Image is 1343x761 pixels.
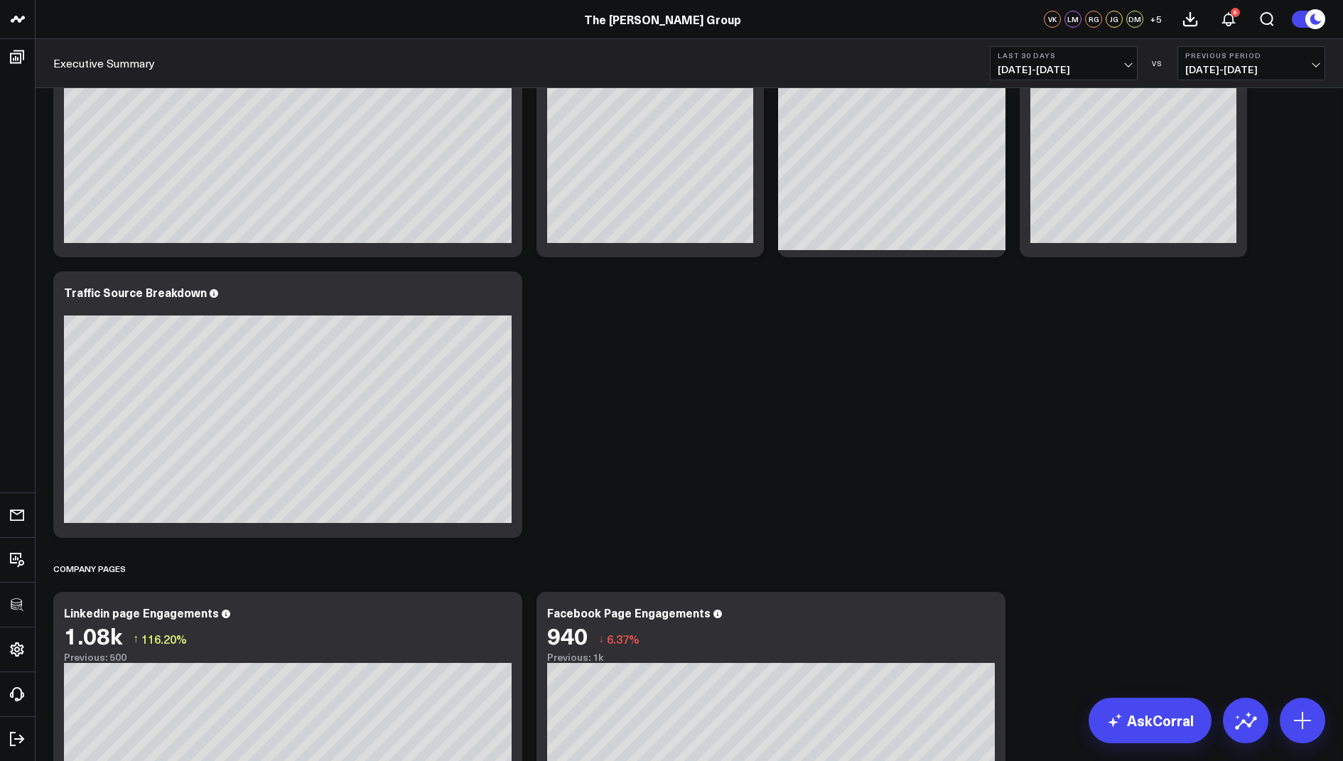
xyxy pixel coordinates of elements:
span: ↓ [598,630,604,648]
span: [DATE] - [DATE] [1185,64,1317,75]
a: The [PERSON_NAME] Group [584,11,741,27]
div: Facebook Page Engagements [547,605,711,620]
b: Previous Period [1185,51,1317,60]
div: VK [1044,11,1061,28]
button: Previous Period[DATE]-[DATE] [1177,46,1325,80]
div: Company Pages [53,552,126,585]
span: 6.37% [607,631,640,647]
div: JG [1106,11,1123,28]
button: +5 [1147,11,1164,28]
div: VS [1145,59,1170,68]
span: 116.20% [141,631,187,647]
a: AskCorral [1089,698,1212,743]
div: 8 [1231,8,1240,17]
span: ↑ [133,630,139,648]
span: + 5 [1150,14,1162,24]
div: Previous: 500 [64,652,512,663]
a: Executive Summary [53,55,155,71]
div: Linkedin page Engagements [64,605,219,620]
div: Traffic Source Breakdown [64,284,207,300]
div: 1.08k [64,622,122,648]
button: Last 30 Days[DATE]-[DATE] [990,46,1138,80]
div: LM [1064,11,1082,28]
div: RG [1085,11,1102,28]
div: Previous: 1k [547,652,995,663]
div: DM [1126,11,1143,28]
span: [DATE] - [DATE] [998,64,1130,75]
div: 940 [547,622,588,648]
b: Last 30 Days [998,51,1130,60]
